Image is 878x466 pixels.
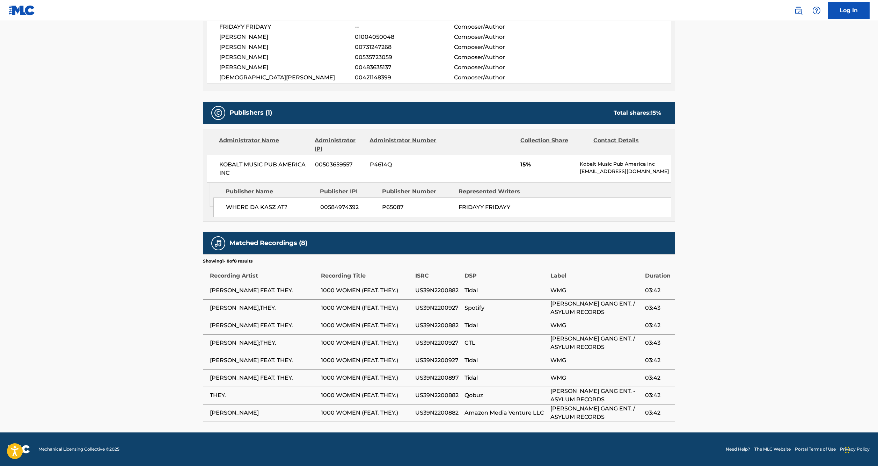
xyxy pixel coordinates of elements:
div: Publisher IPI [320,187,377,196]
span: KOBALT MUSIC PUB AMERICA INC [219,160,310,177]
span: US39N2200882 [415,409,461,417]
img: logo [8,445,30,453]
span: [PERSON_NAME] GANG ENT. / ASYLUM RECORDS [550,300,641,316]
div: Publisher Number [382,187,453,196]
span: FRIDAYY FRIDAYY [459,204,510,210]
span: 00483635137 [355,63,454,72]
p: Showing 1 - 8 of 8 results [203,258,253,264]
span: [PERSON_NAME] [219,53,355,62]
span: WHERE DA KASZ AT? [226,203,315,212]
span: WMG [550,286,641,295]
span: US39N2200897 [415,374,461,382]
span: 00535723059 [355,53,454,62]
span: 03:42 [645,374,672,382]
span: Composer/Author [454,43,544,51]
span: THEY. [210,391,317,400]
span: 03:42 [645,409,672,417]
span: US39N2200882 [415,321,461,330]
span: Tidal [464,286,547,295]
a: Public Search [791,3,805,17]
img: search [794,6,803,15]
h5: Publishers (1) [229,109,272,117]
span: 00503659557 [315,160,365,169]
span: 15 % [651,109,661,116]
span: [PERSON_NAME],THEY. [210,304,317,312]
span: US39N2200882 [415,391,461,400]
div: Contact Details [593,136,661,153]
span: [PERSON_NAME] FEAT. THEY. [210,374,317,382]
span: 03:43 [645,304,672,312]
span: [PERSON_NAME] FEAT. THEY. [210,321,317,330]
div: Drag [845,439,849,460]
span: 1000 WOMEN (FEAT. THEY.) [321,286,412,295]
span: [PERSON_NAME] [219,63,355,72]
span: US39N2200927 [415,356,461,365]
span: FRIDAYY FRIDAYY [219,23,355,31]
span: 03:42 [645,286,672,295]
span: 00584974392 [320,203,377,212]
span: 1000 WOMEN (FEAT. THEY.) [321,339,412,347]
span: Spotify [464,304,547,312]
span: [PERSON_NAME] [219,43,355,51]
span: Composer/Author [454,73,544,82]
span: [PERSON_NAME] GANG ENT. / ASYLUM RECORDS [550,404,641,421]
span: WMG [550,321,641,330]
div: DSP [464,264,547,280]
span: US39N2200927 [415,304,461,312]
span: 03:42 [645,391,672,400]
div: Administrator Name [219,136,309,153]
span: -- [355,23,454,31]
iframe: Chat Widget [843,432,878,466]
span: US39N2200927 [415,339,461,347]
img: MLC Logo [8,5,35,15]
span: GTL [464,339,547,347]
span: Composer/Author [454,23,544,31]
span: [PERSON_NAME] [219,33,355,41]
span: Mechanical Licensing Collective © 2025 [38,446,119,452]
span: 00731247268 [355,43,454,51]
img: Matched Recordings [214,239,222,248]
span: US39N2200882 [415,286,461,295]
a: Privacy Policy [840,446,870,452]
div: Help [810,3,824,17]
h5: Matched Recordings (8) [229,239,307,247]
p: [EMAIL_ADDRESS][DOMAIN_NAME] [580,168,671,175]
span: 1000 WOMEN (FEAT. THEY.) [321,304,412,312]
span: Tidal [464,374,547,382]
a: Need Help? [726,446,750,452]
span: 01004050048 [355,33,454,41]
span: 1000 WOMEN (FEAT. THEY.) [321,321,412,330]
img: Publishers [214,109,222,117]
span: P65087 [382,203,453,212]
span: [PERSON_NAME] GANG ENT. / ASYLUM RECORDS [550,335,641,351]
div: Administrator IPI [315,136,364,153]
span: 03:42 [645,321,672,330]
span: [PERSON_NAME] GANG ENT. - ASYLUM RECORDS [550,387,641,404]
div: Administrator Number [370,136,437,153]
span: Composer/Author [454,33,544,41]
span: Composer/Author [454,63,544,72]
span: [PERSON_NAME];THEY. [210,339,317,347]
span: [DEMOGRAPHIC_DATA][PERSON_NAME] [219,73,355,82]
div: Duration [645,264,672,280]
div: Total shares: [614,109,661,117]
div: Collection Share [520,136,588,153]
div: Recording Title [321,264,412,280]
div: Recording Artist [210,264,317,280]
span: WMG [550,356,641,365]
span: [PERSON_NAME] FEAT. THEY. [210,286,317,295]
span: Tidal [464,356,547,365]
span: Tidal [464,321,547,330]
span: WMG [550,374,641,382]
span: 03:43 [645,339,672,347]
span: 15% [520,160,575,169]
span: 1000 WOMEN (FEAT. THEY.) [321,356,412,365]
span: Composer/Author [454,53,544,62]
div: Represented Writers [459,187,530,196]
span: [PERSON_NAME] [210,409,317,417]
span: Amazon Media Venture LLC [464,409,547,417]
span: 00421148399 [355,73,454,82]
span: 03:42 [645,356,672,365]
a: Log In [828,2,870,19]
